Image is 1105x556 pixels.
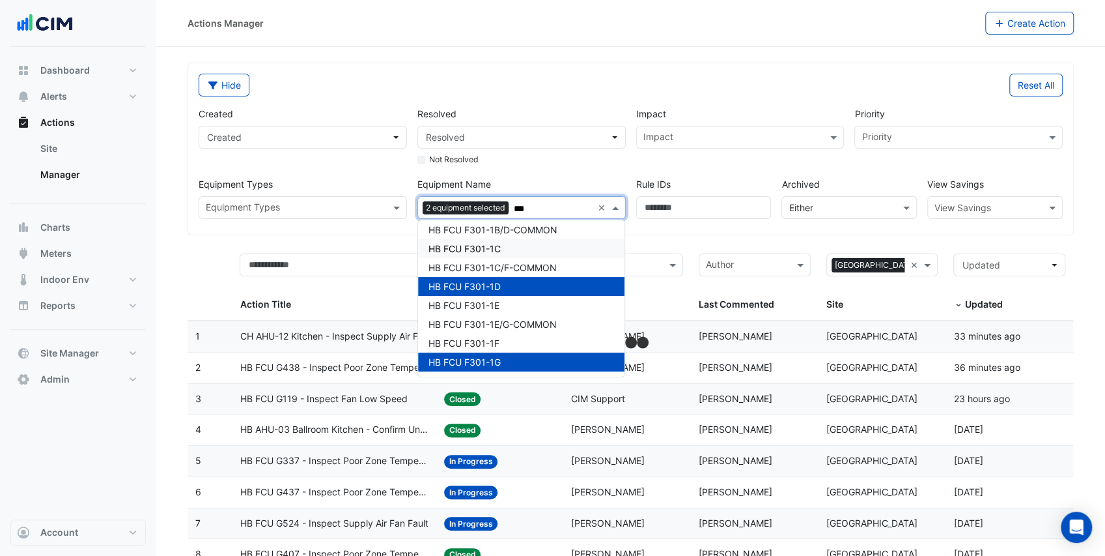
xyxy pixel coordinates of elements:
button: Reports [10,293,146,319]
span: CH AHU-12 Kitchen - Inspect Supply Air Fan Fault [240,329,428,344]
span: [PERSON_NAME] [571,455,645,466]
span: [PERSON_NAME] [699,455,772,466]
span: Created [207,132,242,143]
span: 2025-09-05T10:45:02.650 [953,330,1020,342]
span: In Progress [444,517,498,531]
span: [GEOGRAPHIC_DATA] [826,455,917,466]
span: HB FCU G119 - Inspect Fan Low Speed [240,392,407,407]
span: [GEOGRAPHIC_DATA] [826,424,917,435]
span: [PERSON_NAME] [571,486,645,497]
div: Impact [641,130,673,147]
span: Resolved [426,132,465,143]
div: Equipment Types [204,200,280,217]
span: 2 equipment selected [423,201,509,214]
span: [PERSON_NAME] [699,424,772,435]
span: HB FCU G437 - Inspect Poor Zone Temperature Control [240,485,428,500]
span: Updated [962,259,1000,271]
span: HB FCU F301-1C/F-COMMON [428,262,557,273]
button: Reset All [1009,74,1063,96]
label: Impact [636,107,666,121]
button: Meters [10,241,146,267]
span: 3 [195,393,201,404]
span: 7 [195,518,201,529]
span: CIM Support [571,393,625,404]
button: Updated [953,254,1065,276]
span: Closed [444,424,481,437]
img: Company Logo [16,10,74,37]
span: Dashboard [40,64,90,77]
span: HB FCU F301-1G [428,357,501,368]
label: Not Resolved [429,154,479,166]
span: [PERSON_NAME] [571,424,645,435]
label: Resolved [417,107,456,121]
span: [GEOGRAPHIC_DATA] [826,486,917,497]
app-icon: Actions [17,116,30,129]
label: Equipment Name [417,177,626,191]
button: Dashboard [10,57,146,83]
div: Priority [860,130,891,147]
button: Actions [10,110,146,136]
app-icon: Dashboard [17,64,30,77]
button: Alerts [10,83,146,110]
span: HB FCU G524 - Inspect Supply Air Fan Fault [240,516,428,531]
div: Open Intercom Messenger [1061,512,1092,543]
span: Updated [964,299,1002,310]
span: Meters [40,247,72,260]
button: Create Action [985,12,1074,35]
button: Hide [199,74,249,96]
button: Account [10,519,146,546]
app-icon: Reports [17,299,30,312]
span: HB FCU F301-1F [428,338,499,349]
app-icon: Indoor Env [17,273,30,286]
button: Indoor Env [10,267,146,293]
span: [PERSON_NAME] [699,486,772,497]
span: Alerts [40,90,67,103]
span: Reports [40,299,76,312]
span: 6 [195,486,201,497]
span: HB FCU F301-1E/G-COMMON [428,319,557,330]
label: Rule IDs [636,177,671,191]
span: [GEOGRAPHIC_DATA] [826,518,917,529]
span: [GEOGRAPHIC_DATA] [826,362,917,373]
span: 2025-09-04T12:19:58.124 [953,393,1009,404]
span: 2025-09-01T16:31:36.481 [953,518,983,529]
app-icon: Meters [17,247,30,260]
label: Archived [781,177,917,191]
span: Last Commented [699,299,774,310]
span: [PERSON_NAME] [699,518,772,529]
span: 2025-09-03T11:26:36.932 [953,424,983,435]
label: Priority [854,107,884,121]
label: View Savings [927,177,984,191]
span: HB AHU-03 Ballroom Kitchen - Confirm Unit Overnight Operation (Energy Waste) [240,422,428,437]
label: Equipment Types [199,177,407,191]
span: [PERSON_NAME] [699,362,772,373]
span: 1 [195,330,200,342]
app-icon: Admin [17,373,30,386]
span: 2025-09-05T10:42:03.198 [953,362,1020,373]
span: In Progress [444,486,498,499]
span: [GEOGRAPHIC_DATA] [826,393,917,404]
div: Actions [10,136,146,193]
span: Action Title [240,299,290,310]
span: Site Manager [40,347,99,360]
span: Account [40,526,78,539]
span: [PERSON_NAME] [699,393,772,404]
a: Site [30,136,146,162]
span: Admin [40,373,70,386]
label: Created [199,107,233,121]
span: HB FCU F301-1B/D-COMMON [428,224,557,235]
button: Resolved [417,126,626,149]
span: HB FCU G337 - Inspect Poor Zone Temperature Control [240,454,428,469]
span: 2025-09-01T16:35:27.376 [953,455,983,466]
app-icon: Charts [17,221,30,234]
span: HB FCU G438 - Inspect Poor Zone Temperature Control [240,360,428,375]
button: Admin [10,366,146,392]
span: HB FCU F301-1D [428,281,501,292]
span: HB FCU F301-1E [428,300,499,311]
button: Site Manager [10,340,146,366]
button: Created [199,126,407,149]
span: 4 [195,424,201,435]
span: 2025-09-01T16:33:27.397 [953,486,983,497]
span: Site [826,299,843,310]
span: Clear [910,258,921,273]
